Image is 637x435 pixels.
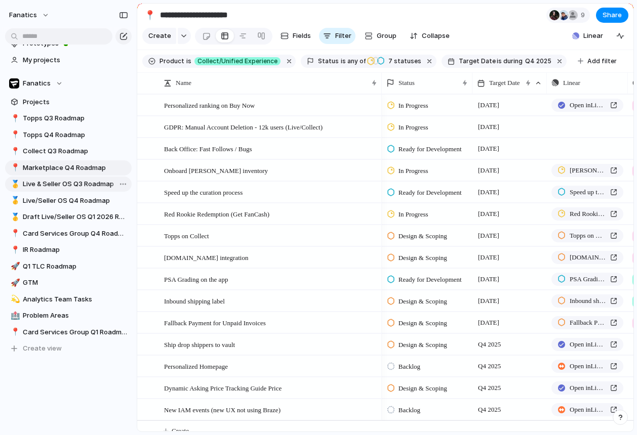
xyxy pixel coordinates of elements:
span: Create [148,31,171,41]
span: Target Date [459,57,496,66]
div: 🥇 [11,179,18,190]
span: Draft Live/Seller OS Q1 2026 Roadmap [23,212,128,222]
a: 🚀GTM [5,275,132,290]
button: 💫 [9,294,19,304]
span: Q4 2025 [475,360,503,372]
span: [DOMAIN_NAME] integration [570,252,606,263]
span: Card Services Group Q4 Roadmap [23,229,128,239]
a: Open inLinear [551,338,623,351]
div: 💫Analytics Team Tasks [5,292,132,307]
button: Group [360,28,402,44]
button: is [184,56,193,67]
span: In Progress [399,166,428,176]
span: fanatics [9,10,37,20]
span: New IAM events (new UX not using Braze) [164,404,281,415]
button: Fanatics [5,76,132,91]
a: 📍Card Services Group Q1 Roadmap [5,325,132,340]
button: Filter [319,28,355,44]
div: 🚀 [11,277,18,289]
span: Personalized ranking on Buy Now [164,99,255,111]
span: Q4 2025 [475,338,503,351]
a: Fallback Payment for Unpaid Invoices [551,316,623,329]
button: 📍 [9,229,19,239]
span: Red Rookie Redemption (Get FanCash) [570,209,606,219]
div: 📍 [11,228,18,239]
span: Topps on Collect [164,230,209,241]
button: Share [596,8,628,23]
button: fanatics [5,7,55,23]
span: [DATE] [475,251,502,264]
span: Group [377,31,396,41]
button: Collect/Unified Experience [192,56,283,67]
span: Marketplace Q4 Roadmap [23,163,128,173]
span: [DATE] [475,164,502,177]
a: 📍Marketplace Q4 Roadmap [5,160,132,176]
span: 7 [385,57,394,65]
span: Ready for Development [399,275,462,285]
div: 📍 [11,162,18,173]
span: Speed up the curation process [164,186,243,198]
div: 📍 [11,146,18,157]
a: 📍Card Services Group Q4 Roadmap [5,226,132,241]
span: Design & Scoping [399,253,447,263]
span: Design & Scoping [399,340,447,350]
span: Topps Q3 Roadmap [23,113,128,123]
span: Topps Q4 Roadmap [23,130,128,140]
span: Design & Scoping [399,318,447,328]
span: [DATE] [475,121,502,133]
button: Add filter [572,54,623,68]
span: Inbound shipping label [570,296,606,306]
button: 📍 [142,7,158,23]
span: PSA Grading on the app [570,274,606,284]
span: Card Services Group Q1 Roadmap [23,327,128,337]
a: 🥇Live & Seller OS Q3 Roadmap [5,177,132,192]
span: Inbound shipping label [164,295,225,307]
span: Fields [293,31,311,41]
span: Share [603,10,622,20]
span: [DATE] [475,99,502,111]
span: [DATE] [475,208,502,220]
span: is [497,57,502,66]
button: Fields [276,28,315,44]
button: isany of [339,56,368,67]
span: Open in Linear [570,339,606,350]
div: 💫 [11,293,18,305]
span: Backlog [399,362,420,372]
span: Filter [335,31,351,41]
div: 📍IR Roadmap [5,242,132,257]
span: Status [318,57,339,66]
span: Fanatics [23,78,51,89]
span: My projects [23,55,128,65]
a: Topps on Collect [551,229,623,242]
button: 🥇 [9,212,19,222]
span: is [186,57,191,66]
button: 🏥 [9,311,19,321]
span: 9 [581,10,588,20]
a: [PERSON_NAME] Integration [551,164,623,177]
span: Topps on Collect [570,231,606,241]
a: [DOMAIN_NAME] integration [551,251,623,264]
button: 🥇 [9,179,19,189]
a: Projects [5,95,132,110]
span: statuses [385,57,421,66]
span: Collapse [422,31,450,41]
span: Target Date [489,78,520,88]
div: 🚀Q1 TLC Roadmap [5,259,132,274]
a: 🏥Problem Areas [5,308,132,323]
a: Open inLinear [551,360,623,373]
a: Open inLinear [551,403,623,416]
a: Open inLinear [551,381,623,395]
button: 📍 [9,130,19,140]
div: 📍 [144,8,155,22]
span: Onboard [PERSON_NAME] inventory [164,164,268,176]
div: 🚀 [11,260,18,272]
a: 📍Collect Q3 Roadmap [5,144,132,159]
div: 📍 [11,129,18,141]
span: Open in Linear [570,100,606,110]
span: during [502,57,523,66]
span: Linear [583,31,603,41]
span: Projects [23,97,128,107]
span: Back Office: Fast Follows / Bugs [164,143,252,154]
